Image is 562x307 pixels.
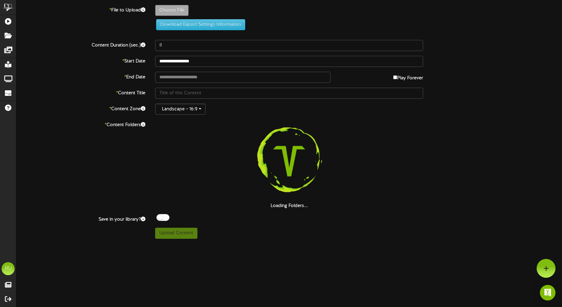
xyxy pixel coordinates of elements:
label: Save in your library? [11,214,150,223]
label: Content Title [11,88,150,96]
div: RU [2,262,15,275]
button: Landscape - 16:9 [155,104,206,115]
label: Content Duration (sec.) [11,40,150,49]
input: Play Forever [393,75,397,79]
strong: Loading Folders... [271,203,308,208]
button: Upload Content [155,228,197,239]
a: Download Export Settings Information [153,22,245,27]
div: Open Intercom Messenger [540,285,555,301]
label: File to Upload [11,5,150,14]
label: End Date [11,72,150,81]
label: Play Forever [393,72,423,82]
label: Start Date [11,56,150,65]
label: Content Folders [11,120,150,128]
label: Content Zone [11,104,150,112]
img: loading-spinner-3.png [248,120,331,203]
button: Download Export Settings Information [156,19,245,30]
input: Title of this Content [155,88,423,99]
